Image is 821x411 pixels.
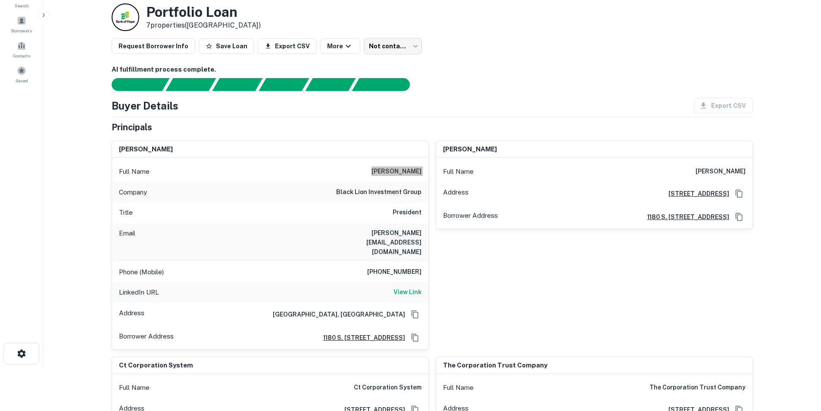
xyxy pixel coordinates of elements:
button: Copy Address [409,331,421,344]
a: [STREET_ADDRESS] [662,189,729,198]
div: AI fulfillment process complete. [352,78,420,91]
a: Saved [3,63,41,86]
iframe: Chat Widget [778,342,821,383]
div: Principals found, AI now looking for contact information... [259,78,309,91]
div: Sending borrower request to AI... [101,78,166,91]
h6: [PERSON_NAME][EMAIL_ADDRESS][DOMAIN_NAME] [318,228,421,257]
h6: black lion investment group [336,187,421,198]
h6: [PERSON_NAME] [371,166,421,177]
p: Company [119,187,147,198]
a: 1180 s. [STREET_ADDRESS] [316,333,405,342]
div: Your request is received and processing... [165,78,216,91]
span: Search [15,2,29,9]
h4: Buyer Details [112,98,178,113]
p: Phone (Mobile) [119,267,164,277]
p: Full Name [443,383,474,393]
button: Copy Address [733,187,746,200]
h6: [PERSON_NAME] [696,166,746,177]
h6: ct corporation system [354,383,421,393]
p: Email [119,228,135,257]
p: 7 properties ([GEOGRAPHIC_DATA]) [146,20,261,31]
a: View Link [393,287,421,298]
h6: President [393,207,421,218]
span: Borrowers [11,27,32,34]
span: Contacts [13,52,30,59]
h6: [GEOGRAPHIC_DATA], [GEOGRAPHIC_DATA] [266,310,405,319]
button: Copy Address [733,210,746,223]
button: Save Loan [199,38,254,54]
h6: the corporation trust company [649,383,746,393]
h6: [PERSON_NAME] [443,144,497,154]
p: Title [119,207,133,218]
p: Borrower Address [443,210,498,223]
h6: AI fulfillment process complete. [112,65,753,75]
h6: the corporation trust company [443,361,547,370]
a: Contacts [3,38,41,61]
button: More [320,38,360,54]
h6: View Link [393,287,421,297]
h6: [PHONE_NUMBER] [367,267,421,277]
button: Export CSV [258,38,317,54]
h6: ct corporation system [119,361,193,370]
h6: [PERSON_NAME] [119,144,173,154]
div: Not contacted [364,38,422,54]
div: Principals found, still searching for contact information. This may take time... [305,78,356,91]
button: Copy Address [409,308,421,321]
a: 1180 s. [STREET_ADDRESS] [640,212,729,222]
p: Address [119,308,144,321]
p: Full Name [119,166,150,177]
button: Request Borrower Info [112,38,195,54]
span: Saved [16,77,28,84]
a: Borrowers [3,13,41,36]
p: Full Name [443,166,474,177]
p: LinkedIn URL [119,287,159,298]
p: Full Name [119,383,150,393]
h3: Portfolio Loan [146,4,261,20]
p: Address [443,187,468,200]
div: Documents found, AI parsing details... [212,78,262,91]
h5: Principals [112,121,152,134]
p: Borrower Address [119,331,174,344]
